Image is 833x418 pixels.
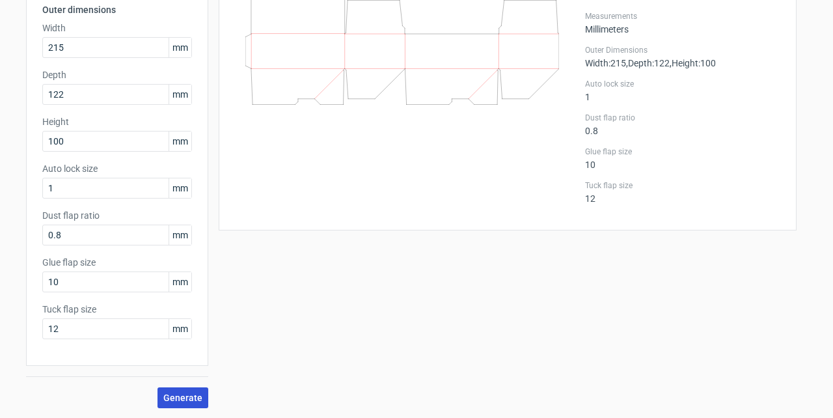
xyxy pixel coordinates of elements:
span: Width : 215 [585,58,626,68]
label: Depth [42,68,192,81]
div: Millimeters [585,11,780,35]
span: mm [169,319,191,339]
label: Measurements [585,11,780,21]
span: mm [169,38,191,57]
label: Dust flap ratio [42,209,192,222]
span: mm [169,85,191,104]
span: mm [169,272,191,292]
label: Height [42,115,192,128]
span: , Height : 100 [670,58,716,68]
label: Auto lock size [585,79,780,89]
div: 10 [585,146,780,170]
label: Dust flap ratio [585,113,780,123]
label: Tuck flap size [585,180,780,191]
span: mm [169,132,191,151]
label: Glue flap size [585,146,780,157]
span: , Depth : 122 [626,58,670,68]
div: 0.8 [585,113,780,136]
label: Outer Dimensions [585,45,780,55]
span: Generate [163,393,202,402]
h3: Outer dimensions [42,3,192,16]
button: Generate [157,387,208,408]
div: 1 [585,79,780,102]
label: Auto lock size [42,162,192,175]
span: mm [169,225,191,245]
div: 12 [585,180,780,204]
label: Glue flap size [42,256,192,269]
label: Width [42,21,192,35]
span: mm [169,178,191,198]
label: Tuck flap size [42,303,192,316]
